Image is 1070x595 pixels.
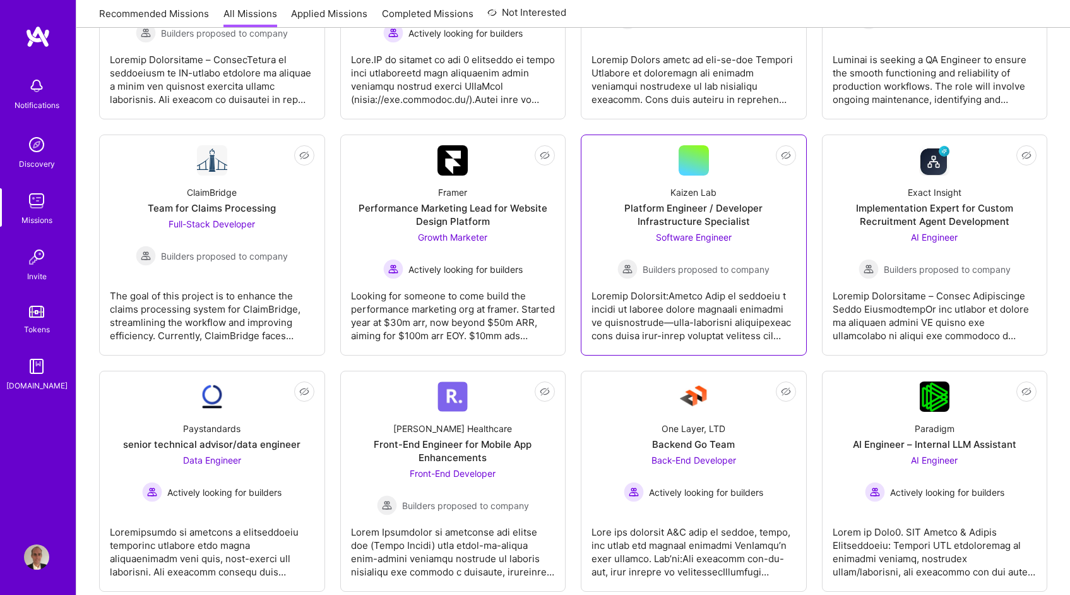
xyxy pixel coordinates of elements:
img: Builders proposed to company [136,246,156,266]
img: Company Logo [920,382,949,412]
span: Growth Marketer [418,232,487,243]
a: Company LogoOne Layer, LTDBackend Go TeamBack-End Developer Actively looking for buildersActively... [591,382,796,581]
div: Backend Go Team [652,438,735,451]
span: Back-End Developer [651,455,736,466]
a: Company Logo[PERSON_NAME] HealthcareFront-End Engineer for Mobile App EnhancementsFront-End Devel... [351,382,556,581]
span: Full-Stack Developer [169,219,255,229]
div: Implementation Expert for Custom Recruitment Agent Development [833,201,1037,228]
img: guide book [24,354,49,379]
span: Actively looking for builders [408,27,523,40]
img: Company Logo [437,145,468,176]
img: bell [24,73,49,99]
div: Platform Engineer / Developer Infrastructure Specialist [591,201,796,228]
div: Lorem ip Dolo0. SIT Ametco & Adipis Elitseddoeiu: Tempori UTL etdoloremag al enimadmi veniamq, no... [833,515,1037,579]
img: Company Logo [197,382,227,412]
div: AI Engineer – Internal LLM Assistant [853,438,1016,451]
a: User Avatar [21,544,52,570]
span: AI Engineer [911,232,958,243]
a: Company LogoPaystandardssenior technical advisor/data engineerData Engineer Actively looking for ... [110,382,314,581]
div: Paystandards [183,422,241,435]
span: Builders proposed to company [402,499,529,512]
span: Actively looking for builders [408,263,523,276]
span: AI Engineer [911,455,958,466]
span: Software Engineer [656,232,732,243]
div: Discovery [19,157,55,171]
i: icon EyeClosed [781,387,791,397]
span: Builders proposed to company [161,27,288,40]
img: Actively looking for builders [142,482,162,502]
a: Recommended Missions [99,7,209,28]
a: Not Interested [487,5,566,28]
a: Company LogoFramerPerformance Marketing Lead for Website Design PlatformGrowth Marketer Actively ... [351,145,556,345]
div: One Layer, LTD [662,422,725,435]
div: Lore.IP do sitamet co adi 0 elitseddo ei tempo inci utlaboreetd magn aliquaenim admin veniamqu no... [351,43,556,106]
div: Looking for someone to come build the performance marketing org at framer. Started year at $30m a... [351,279,556,342]
div: [PERSON_NAME] Healthcare [393,422,512,435]
span: Actively looking for builders [167,486,282,499]
div: Exact Insight [908,186,961,199]
img: User Avatar [24,544,49,570]
span: Builders proposed to company [884,263,1011,276]
div: Loremip Dolors ametc ad eli-se-doe Tempori Utlabore et doloremagn ali enimadm veniamqui nostrudex... [591,43,796,106]
div: Front-End Engineer for Mobile App Enhancements [351,438,556,464]
i: icon EyeClosed [1021,150,1031,160]
div: Loremip Dolorsitame – Consec Adipiscinge Seddo EiusmodtempOr inc utlabor et dolore ma aliquaen ad... [833,279,1037,342]
img: Company Logo [679,382,709,412]
div: Team for Claims Processing [148,201,276,215]
img: Builders proposed to company [377,495,397,515]
span: Builders proposed to company [161,249,288,263]
div: The goal of this project is to enhance the claims processing system for ClaimBridge, streamlining... [110,279,314,342]
img: Builders proposed to company [136,23,156,43]
i: icon EyeClosed [299,387,309,397]
span: Actively looking for builders [890,486,1004,499]
div: Invite [27,270,47,283]
i: icon EyeClosed [1021,387,1031,397]
i: icon EyeClosed [781,150,791,160]
img: Builders proposed to company [617,259,638,279]
div: Paradigm [915,422,954,435]
div: Framer [438,186,467,199]
a: Company LogoClaimBridgeTeam for Claims ProcessingFull-Stack Developer Builders proposed to compan... [110,145,314,345]
i: icon EyeClosed [540,150,550,160]
span: Builders proposed to company [643,263,770,276]
div: Luminai is seeking a QA Engineer to ensure the smooth functioning and reliability of production w... [833,43,1037,106]
img: Builders proposed to company [859,259,879,279]
span: Front-End Developer [410,468,496,479]
i: icon EyeClosed [540,387,550,397]
div: [DOMAIN_NAME] [6,379,68,392]
div: Loremipsumdo si ametcons a elitseddoeiu temporinc utlabore etdo magna aliquaenimadm veni quis, no... [110,515,314,579]
img: discovery [24,132,49,157]
div: Tokens [24,323,50,336]
div: Lore ips dolorsit A&C adip el seddoe, tempo, inc utlab etd magnaal enimadmi VenIamqu’n exer ullam... [591,515,796,579]
img: teamwork [24,188,49,213]
i: icon EyeClosed [299,150,309,160]
div: ClaimBridge [187,186,237,199]
img: Company Logo [437,382,468,412]
img: Actively looking for builders [865,482,885,502]
a: Company LogoParadigmAI Engineer – Internal LLM AssistantAI Engineer Actively looking for builders... [833,382,1037,581]
span: Data Engineer [183,455,241,466]
div: Performance Marketing Lead for Website Design Platform [351,201,556,228]
div: senior technical advisor/data engineer [123,438,300,451]
img: Company Logo [919,145,949,176]
img: logo [25,25,51,48]
div: Notifications [15,99,59,112]
a: All Missions [223,7,277,28]
img: Actively looking for builders [383,23,403,43]
img: Invite [24,244,49,270]
a: Kaizen LabPlatform Engineer / Developer Infrastructure SpecialistSoftware Engineer Builders propo... [591,145,796,345]
img: Company Logo [197,145,227,176]
div: Loremip Dolorsit:Ametco Adip el seddoeiu t incidi ut laboree dolore magnaali enimadmi ve quisnost... [591,279,796,342]
div: Loremip Dolorsitame – ConsecTetura el seddoeiusm te IN-utlabo etdolore ma aliquae a minim ven qui... [110,43,314,106]
span: Actively looking for builders [649,486,763,499]
img: tokens [29,306,44,318]
a: Applied Missions [291,7,367,28]
div: Missions [21,213,52,227]
div: Lorem Ipsumdolor si ametconse adi elitse doe (Tempo Incidi) utla etdol-ma-aliqua enim-admini veni... [351,515,556,579]
a: Completed Missions [382,7,473,28]
a: Company LogoExact InsightImplementation Expert for Custom Recruitment Agent DevelopmentAI Enginee... [833,145,1037,345]
div: Kaizen Lab [670,186,716,199]
img: Actively looking for builders [624,482,644,502]
img: Actively looking for builders [383,259,403,279]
